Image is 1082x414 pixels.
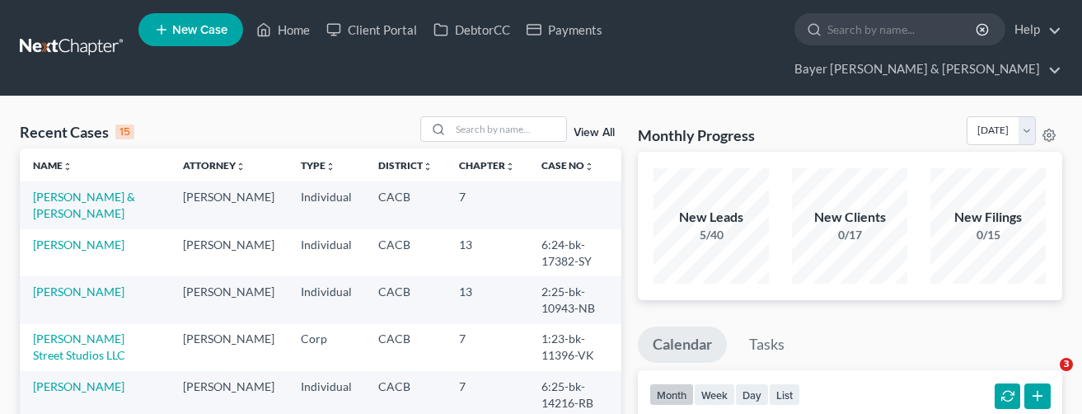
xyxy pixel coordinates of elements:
div: Recent Cases [20,122,134,142]
a: [PERSON_NAME] [33,238,124,252]
a: Home [248,15,318,45]
td: Corp [288,324,365,371]
div: 5/40 [653,227,769,243]
a: Help [1006,15,1061,45]
a: [PERSON_NAME] & [PERSON_NAME] [33,190,135,220]
i: unfold_more [584,162,594,172]
input: Search by name... [827,14,978,45]
i: unfold_more [63,162,73,172]
td: Individual [288,229,365,276]
td: [PERSON_NAME] [170,181,288,228]
i: unfold_more [423,162,433,172]
i: unfold_more [236,162,246,172]
td: CACB [365,229,446,276]
td: 6:24-bk-17382-SY [528,229,621,276]
a: Typeunfold_more [301,159,335,172]
div: New Clients [792,208,907,227]
a: Payments [518,15,611,45]
i: unfold_more [505,162,515,172]
i: unfold_more [326,162,335,172]
td: [PERSON_NAME] [170,324,288,371]
td: 13 [446,276,528,323]
a: View All [574,127,615,139]
a: Nameunfold_more [33,159,73,172]
a: [PERSON_NAME] [33,379,124,393]
td: [PERSON_NAME] [170,229,288,276]
td: CACB [365,276,446,323]
button: week [694,383,735,406]
a: DebtorCC [425,15,518,45]
a: Calendar [638,327,727,363]
h3: Monthly Progress [638,125,755,145]
div: 15 [115,125,134,139]
td: 7 [446,181,528,228]
td: 2:25-bk-10943-NB [528,276,621,323]
td: Individual [288,181,365,228]
div: New Leads [653,208,769,227]
td: 13 [446,229,528,276]
a: Client Portal [318,15,425,45]
a: Chapterunfold_more [459,159,515,172]
div: 0/15 [930,227,1046,243]
span: New Case [172,24,227,36]
div: 0/17 [792,227,907,243]
a: Attorneyunfold_more [183,159,246,172]
a: Case Nounfold_more [541,159,594,172]
a: [PERSON_NAME] [33,285,124,299]
a: Bayer [PERSON_NAME] & [PERSON_NAME] [786,54,1061,84]
td: [PERSON_NAME] [170,276,288,323]
td: 7 [446,324,528,371]
button: day [735,383,769,406]
div: New Filings [930,208,1046,227]
a: Tasks [734,327,799,363]
td: CACB [365,181,446,228]
input: Search by name... [451,117,566,141]
td: CACB [365,324,446,371]
a: Districtunfold_more [378,159,433,172]
td: Individual [288,276,365,323]
span: 3 [1060,358,1073,371]
iframe: Intercom live chat [1026,358,1066,398]
td: 1:23-bk-11396-VK [528,324,621,371]
button: list [769,383,800,406]
button: month [649,383,694,406]
a: [PERSON_NAME] Street Studios LLC [33,332,125,362]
